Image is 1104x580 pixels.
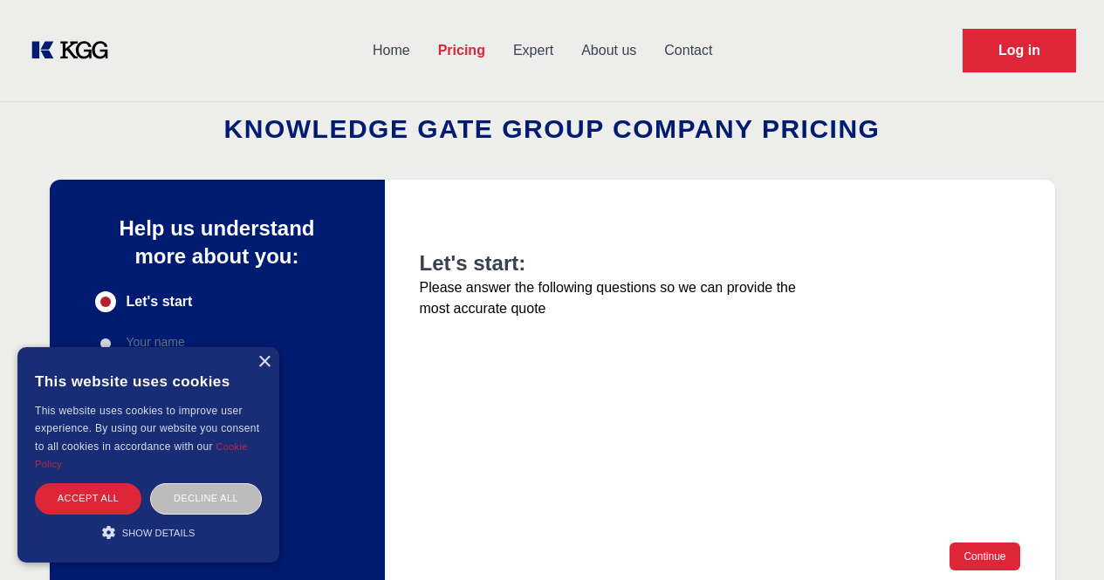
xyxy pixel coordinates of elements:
[567,28,650,73] a: About us
[95,215,339,270] p: Help us understand more about you:
[424,28,499,73] a: Pricing
[359,28,424,73] a: Home
[1017,496,1104,580] iframe: Chat Widget
[35,405,259,453] span: This website uses cookies to improve user experience. By using our website you consent to all coo...
[127,291,193,312] span: Let's start
[257,356,271,369] div: Close
[127,333,185,351] p: Your name
[122,528,195,538] span: Show details
[35,360,262,402] div: This website uses cookies
[963,29,1076,72] a: Request Demo
[35,483,141,514] div: Accept all
[35,441,248,469] a: Cookie Policy
[35,523,262,541] div: Show details
[420,277,811,319] p: Please answer the following questions so we can provide the most accurate quote
[28,37,122,65] a: KOL Knowledge Platform: Talk to Key External Experts (KEE)
[950,542,1019,570] button: Continue
[420,249,811,277] h2: Let's start:
[150,483,262,514] div: Decline all
[95,291,339,563] div: Progress
[650,28,726,73] a: Contact
[499,28,567,73] a: Expert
